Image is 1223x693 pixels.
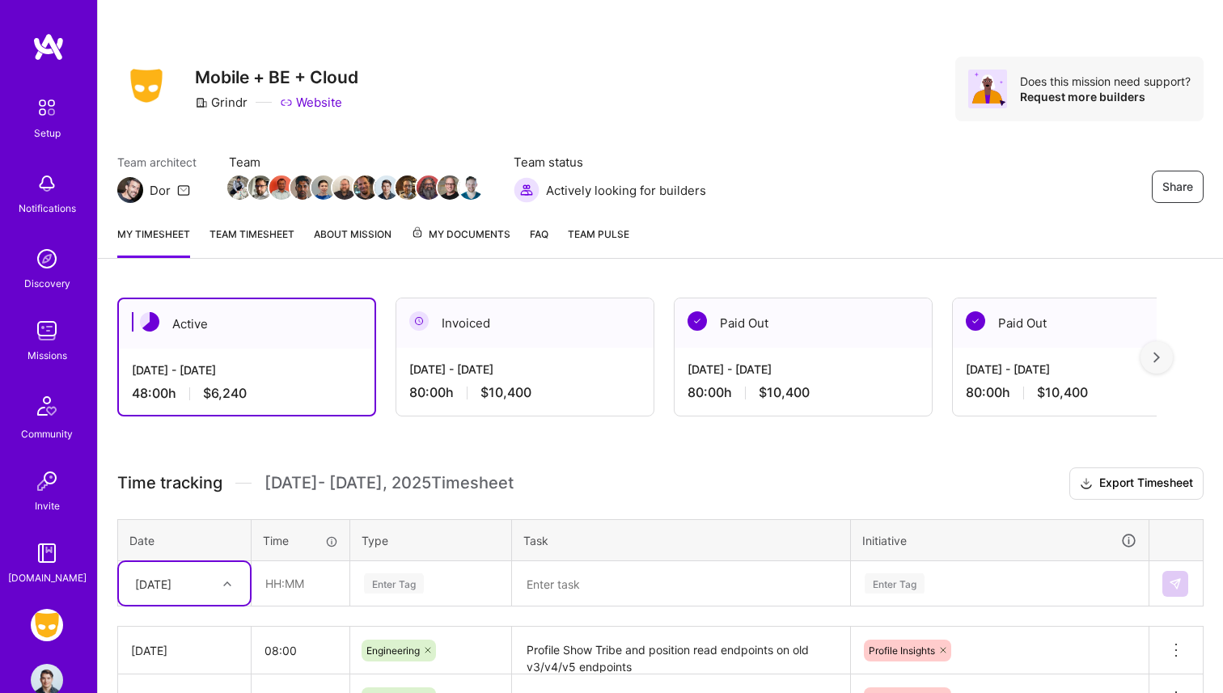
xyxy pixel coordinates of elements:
[688,311,707,331] img: Paid Out
[280,94,342,111] a: Website
[248,175,273,200] img: Team Member Avatar
[117,154,197,171] span: Team architect
[117,177,143,203] img: Team Architect
[759,384,810,401] span: $10,400
[292,174,313,201] a: Team Member Avatar
[30,91,64,125] img: setup
[118,519,252,561] th: Date
[313,174,334,201] a: Team Member Avatar
[311,175,336,200] img: Team Member Avatar
[966,384,1197,401] div: 80:00 h
[314,226,391,258] a: About Mission
[514,154,706,171] span: Team status
[150,182,171,199] div: Dor
[31,465,63,497] img: Invite
[411,226,510,243] span: My Documents
[31,537,63,569] img: guide book
[263,532,338,549] div: Time
[1080,475,1093,492] i: icon Download
[117,64,176,108] img: Company Logo
[353,175,378,200] img: Team Member Avatar
[290,175,315,200] img: Team Member Avatar
[1162,179,1193,195] span: Share
[376,174,397,201] a: Team Member Avatar
[397,174,418,201] a: Team Member Avatar
[117,473,222,493] span: Time tracking
[688,361,919,378] div: [DATE] - [DATE]
[865,571,925,596] div: Enter Tag
[24,275,70,292] div: Discovery
[119,299,375,349] div: Active
[19,200,76,217] div: Notifications
[31,243,63,275] img: discovery
[334,174,355,201] a: Team Member Avatar
[28,347,67,364] div: Missions
[31,609,63,641] img: Grindr: Mobile + BE + Cloud
[350,519,512,561] th: Type
[227,175,252,200] img: Team Member Avatar
[35,497,60,514] div: Invite
[269,175,294,200] img: Team Member Avatar
[195,94,248,111] div: Grindr
[966,311,985,331] img: Paid Out
[271,174,292,201] a: Team Member Avatar
[869,644,935,657] span: Profile Insights
[396,298,654,348] div: Invoiced
[568,226,629,258] a: Team Pulse
[375,175,399,200] img: Team Member Avatar
[132,361,362,378] div: [DATE] - [DATE]
[223,580,231,588] i: icon Chevron
[8,569,87,586] div: [DOMAIN_NAME]
[512,519,851,561] th: Task
[264,473,514,493] span: [DATE] - [DATE] , 2025 Timesheet
[1069,467,1204,500] button: Export Timesheet
[409,361,641,378] div: [DATE] - [DATE]
[135,575,171,592] div: [DATE]
[966,361,1197,378] div: [DATE] - [DATE]
[177,184,190,196] i: icon Mail
[1020,74,1191,89] div: Does this mission need support?
[252,629,349,672] input: HH:MM
[31,315,63,347] img: teamwork
[117,226,190,258] a: My timesheet
[418,174,439,201] a: Team Member Avatar
[366,644,420,657] span: Engineering
[252,562,349,605] input: HH:MM
[546,182,706,199] span: Actively looking for builders
[32,32,65,61] img: logo
[675,298,932,348] div: Paid Out
[688,384,919,401] div: 80:00 h
[332,175,357,200] img: Team Member Avatar
[396,175,420,200] img: Team Member Avatar
[1037,384,1088,401] span: $10,400
[568,228,629,240] span: Team Pulse
[411,226,510,258] a: My Documents
[460,174,481,201] a: Team Member Avatar
[229,154,481,171] span: Team
[480,384,531,401] span: $10,400
[364,571,424,596] div: Enter Tag
[862,531,1137,550] div: Initiative
[530,226,548,258] a: FAQ
[1169,577,1182,590] img: Submit
[131,642,238,659] div: [DATE]
[28,387,66,425] img: Community
[229,174,250,201] a: Team Member Avatar
[203,385,247,402] span: $6,240
[514,177,540,203] img: Actively looking for builders
[439,174,460,201] a: Team Member Avatar
[21,425,73,442] div: Community
[132,385,362,402] div: 48:00 h
[250,174,271,201] a: Team Member Avatar
[195,96,208,109] i: icon CompanyGray
[514,628,848,673] textarea: Profile Show Tribe and position read endpoints on old v3/v4/v5 endpoints
[417,175,441,200] img: Team Member Avatar
[195,67,358,87] h3: Mobile + BE + Cloud
[31,167,63,200] img: bell
[1020,89,1191,104] div: Request more builders
[953,298,1210,348] div: Paid Out
[409,384,641,401] div: 80:00 h
[438,175,462,200] img: Team Member Avatar
[409,311,429,331] img: Invoiced
[355,174,376,201] a: Team Member Avatar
